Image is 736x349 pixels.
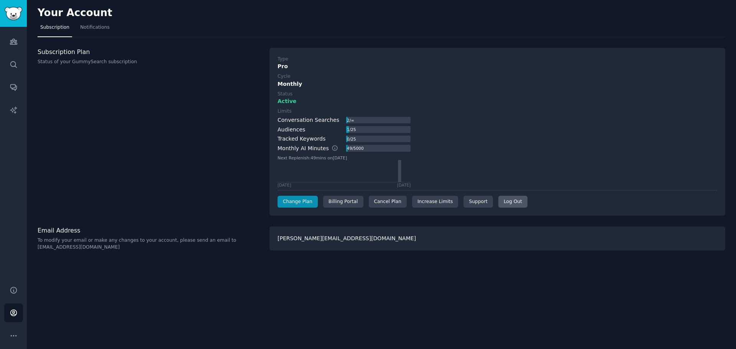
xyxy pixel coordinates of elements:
div: 1 / 25 [346,126,356,133]
span: Subscription [40,24,69,31]
h3: Subscription Plan [38,48,261,56]
h3: Email Address [38,226,261,234]
a: Change Plan [278,196,318,208]
div: 2 / ∞ [346,117,355,124]
div: 0 / 25 [346,136,356,143]
div: Cancel Plan [369,196,407,208]
a: Support [463,196,493,208]
img: GummySearch logo [5,7,22,20]
div: Tracked Keywords [278,135,325,143]
div: Audiences [278,126,305,134]
a: Notifications [77,21,112,37]
div: Status [278,91,292,98]
span: Notifications [80,24,110,31]
p: Status of your GummySearch subscription [38,59,261,66]
div: Log Out [498,196,527,208]
h2: Your Account [38,7,112,19]
p: To modify your email or make any changes to your account, please send an email to [EMAIL_ADDRESS]... [38,237,261,251]
span: Active [278,97,296,105]
div: [DATE] [278,182,291,188]
div: Monthly AI Minutes [278,144,346,152]
div: Limits [278,108,292,115]
div: Monthly [278,80,717,88]
div: Cycle [278,73,290,80]
div: 49 / 5000 [346,145,364,152]
a: Increase Limits [412,196,458,208]
a: Subscription [38,21,72,37]
div: Type [278,56,288,63]
div: Pro [278,62,717,70]
div: [DATE] [397,182,411,188]
div: Billing Portal [323,196,363,208]
text: Next Replenish: 49 mins on [DATE] [278,155,347,160]
div: Conversation Searches [278,116,339,124]
div: [PERSON_NAME][EMAIL_ADDRESS][DOMAIN_NAME] [269,226,725,251]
